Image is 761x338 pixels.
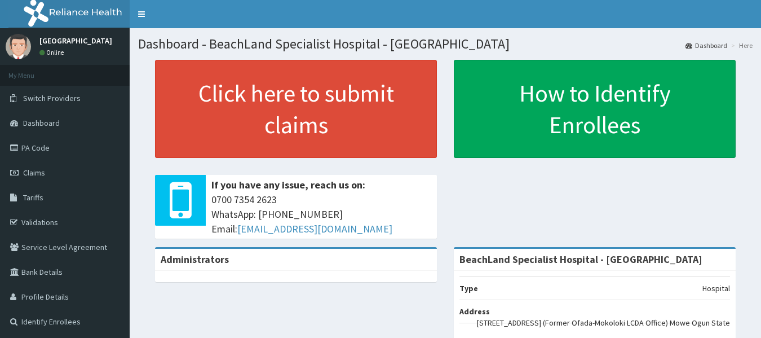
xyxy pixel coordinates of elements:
b: Type [459,283,478,293]
span: Dashboard [23,118,60,128]
span: Tariffs [23,192,43,203]
span: Claims [23,168,45,178]
span: Switch Providers [23,93,81,103]
img: User Image [6,34,31,59]
span: 0700 7354 2623 WhatsApp: [PHONE_NUMBER] Email: [211,192,431,236]
p: Hospital [702,283,730,294]
a: Click here to submit claims [155,60,437,158]
a: [EMAIL_ADDRESS][DOMAIN_NAME] [237,222,392,235]
a: Dashboard [685,41,727,50]
h1: Dashboard - BeachLand Specialist Hospital - [GEOGRAPHIC_DATA] [138,37,753,51]
li: Here [728,41,753,50]
a: Online [39,49,67,56]
b: Address [459,306,490,317]
p: [STREET_ADDRESS] (Former Ofada-Mokoloki LCDA Office) Mowe Ogun State [477,317,730,328]
b: If you have any issue, reach us on: [211,178,365,191]
a: How to Identify Enrollees [454,60,736,158]
b: Administrators [161,253,229,266]
p: [GEOGRAPHIC_DATA] [39,37,112,45]
strong: BeachLand Specialist Hospital - [GEOGRAPHIC_DATA] [459,253,702,266]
